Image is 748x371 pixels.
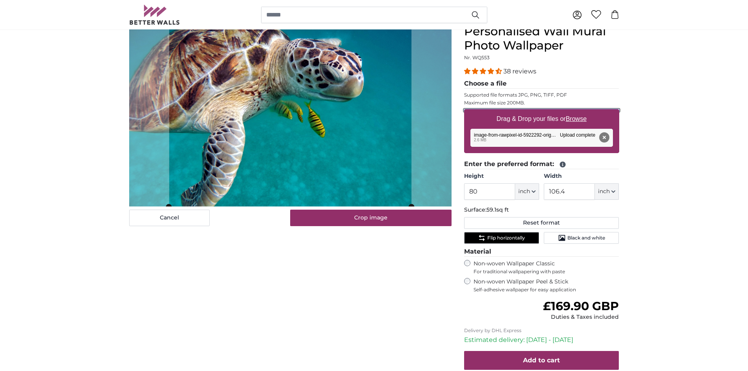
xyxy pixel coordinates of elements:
[464,79,619,89] legend: Choose a file
[567,235,605,241] span: Black and white
[487,235,525,241] span: Flip horizontally
[486,206,509,213] span: 59.1sq ft
[464,100,619,106] p: Maximum file size 200MB.
[129,210,210,226] button: Cancel
[544,172,619,180] label: Width
[503,68,536,75] span: 38 reviews
[523,356,560,364] span: Add to cart
[543,299,619,313] span: £169.90 GBP
[515,183,539,200] button: inch
[464,92,619,98] p: Supported file formats JPG, PNG, TIFF, PDF
[464,68,503,75] span: 4.34 stars
[464,335,619,345] p: Estimated delivery: [DATE] - [DATE]
[464,24,619,53] h1: Personalised Wall Mural Photo Wallpaper
[464,172,539,180] label: Height
[518,188,530,196] span: inch
[474,287,619,293] span: Self-adhesive wallpaper for easy application
[566,115,587,122] u: Browse
[464,351,619,370] button: Add to cart
[544,232,619,244] button: Black and white
[464,232,539,244] button: Flip horizontally
[474,260,619,275] label: Non-woven Wallpaper Classic
[464,206,619,214] p: Surface:
[493,111,589,127] label: Drag & Drop your files or
[464,55,490,60] span: Nr. WQ553
[290,210,452,226] button: Crop image
[464,159,619,169] legend: Enter the preferred format:
[464,217,619,229] button: Reset format
[595,183,619,200] button: inch
[474,269,619,275] span: For traditional wallpapering with paste
[464,327,619,334] p: Delivery by DHL Express
[474,278,619,293] label: Non-woven Wallpaper Peel & Stick
[129,5,180,25] img: Betterwalls
[543,313,619,321] div: Duties & Taxes included
[464,247,619,257] legend: Material
[598,188,610,196] span: inch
